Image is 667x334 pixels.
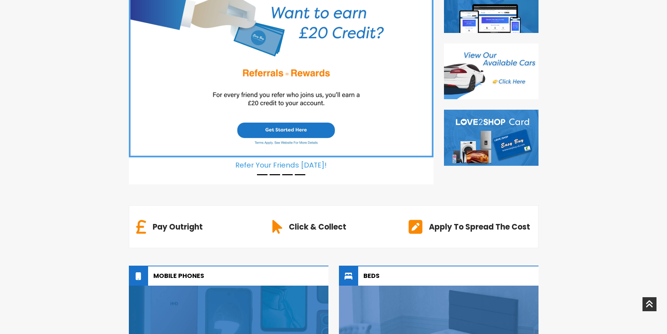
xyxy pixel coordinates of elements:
[129,157,433,169] h5: Refer Your Friends [DATE]!
[429,221,530,233] h6: Apply To Spread The Cost
[339,266,539,286] h2: Beds
[444,110,539,166] img: Love to Shop
[444,43,539,100] img: Cars
[289,221,346,233] h6: Click & Collect
[153,221,203,233] h6: Pay Outright
[129,266,328,286] h2: Mobile Phones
